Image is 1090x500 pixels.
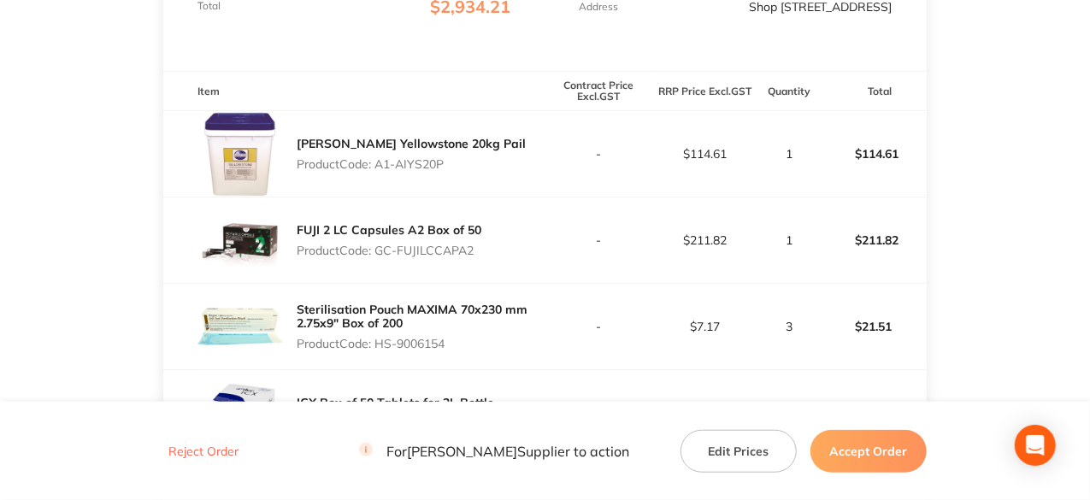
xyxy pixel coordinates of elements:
p: Product Code: A1-AIYS20P [297,157,526,171]
p: For [PERSON_NAME] Supplier to action [359,443,629,459]
button: Edit Prices [681,429,797,472]
th: Contract Price Excl. GST [545,71,652,111]
a: [PERSON_NAME] Yellowstone 20kg Pail [297,136,526,151]
img: dXBtemF4Zg [197,197,283,283]
p: $21.51 [821,306,926,347]
p: $211.82 [821,220,926,261]
p: $114.61 [652,147,757,161]
p: $114.61 [821,133,926,174]
p: Product Code: GC-FUJILCCAPA2 [297,244,481,257]
p: - [546,147,651,161]
a: ICX Box of 50 Tablets for 2L Bottle [297,395,494,410]
p: Address [580,1,619,13]
p: 1 [759,147,818,161]
p: 1 [759,233,818,247]
p: $7.17 [652,320,757,333]
th: RRP Price Excl. GST [651,71,758,111]
button: Accept Order [810,429,927,472]
p: - [546,320,651,333]
a: Sterilisation Pouch MAXIMA 70x230 mm 2.75x9" Box of 200 [297,302,527,331]
a: FUJI 2 LC Capsules A2 Box of 50 [297,222,481,238]
th: Total [820,71,927,111]
p: $256.90 [821,392,926,433]
p: - [546,233,651,247]
img: M3YyeDc2bw [197,284,283,369]
div: Open Intercom Messenger [1015,425,1056,466]
img: OXcwYXd1aA [197,370,283,456]
th: Item [163,71,545,111]
th: Quantity [758,71,819,111]
img: MDM1ZjU5aA [197,111,283,197]
p: Product Code: HS-9006154 [297,337,545,350]
p: 3 [759,320,818,333]
button: Reject Order [163,444,244,459]
p: $211.82 [652,233,757,247]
